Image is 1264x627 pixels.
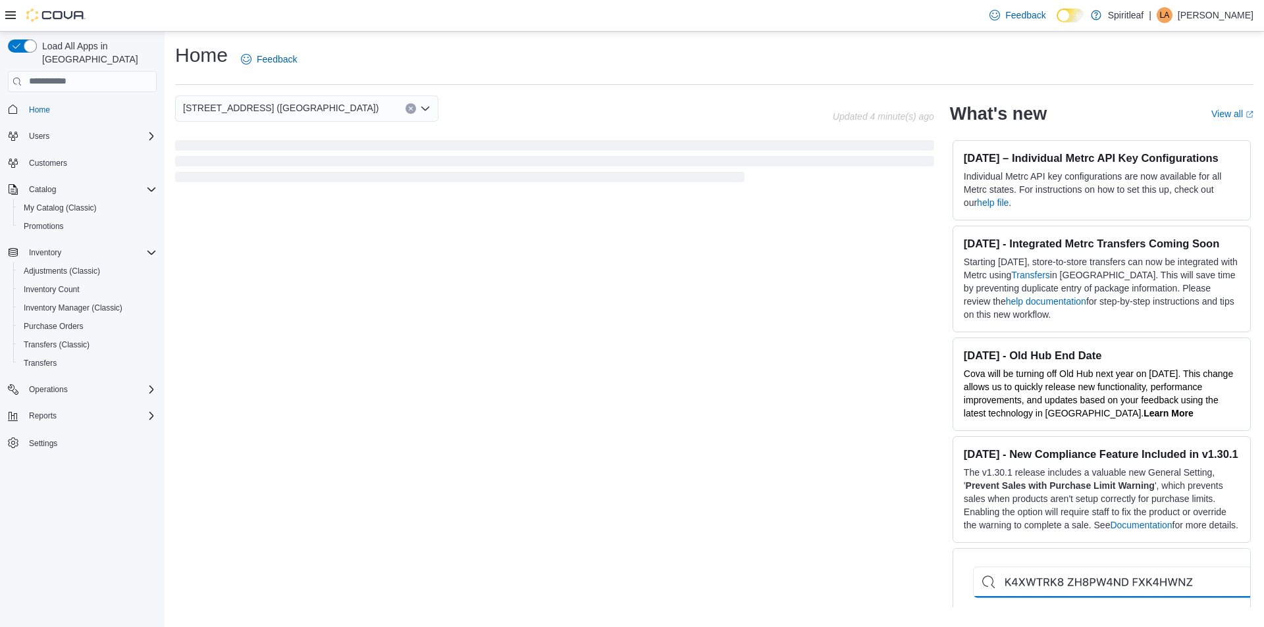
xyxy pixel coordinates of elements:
span: Inventory Manager (Classic) [18,300,157,316]
p: | [1149,7,1151,23]
a: Promotions [18,218,69,234]
span: Inventory [29,247,61,258]
button: Settings [3,433,162,452]
span: Adjustments (Classic) [24,266,100,276]
span: Customers [29,158,67,168]
a: Inventory Manager (Classic) [18,300,128,316]
a: Feedback [984,2,1051,28]
span: My Catalog (Classic) [24,203,97,213]
button: Operations [3,380,162,399]
p: Spiritleaf [1108,7,1144,23]
p: Starting [DATE], store-to-store transfers can now be integrated with Metrc using in [GEOGRAPHIC_D... [964,255,1240,321]
span: Loading [175,143,934,185]
span: Feedback [257,53,297,66]
a: Transfers [18,355,62,371]
span: Adjustments (Classic) [18,263,157,279]
span: Promotions [24,221,64,232]
p: Updated 4 minute(s) ago [833,111,934,122]
button: Catalog [24,182,61,197]
a: Adjustments (Classic) [18,263,105,279]
span: Cova will be turning off Old Hub next year on [DATE]. This change allows us to quickly release ne... [964,368,1233,418]
a: help documentation [1006,296,1086,307]
span: Catalog [24,182,157,197]
button: Transfers (Classic) [13,336,162,354]
span: Users [24,128,157,144]
img: Cova [26,9,86,22]
span: Settings [24,434,157,451]
a: Feedback [236,46,302,72]
button: Users [24,128,55,144]
h1: Home [175,42,228,68]
span: Inventory Manager (Classic) [24,303,122,313]
button: Inventory Manager (Classic) [13,299,162,317]
span: [STREET_ADDRESS] ([GEOGRAPHIC_DATA]) [183,100,379,116]
button: Users [3,127,162,145]
button: My Catalog (Classic) [13,199,162,217]
a: Learn More [1144,408,1193,418]
button: Inventory [24,245,66,261]
button: Reports [3,407,162,425]
h3: [DATE] - Old Hub End Date [964,349,1240,362]
input: Dark Mode [1057,9,1084,22]
a: Purchase Orders [18,318,89,334]
h2: What's new [950,103,1047,124]
h3: [DATE] - Integrated Metrc Transfers Coming Soon [964,237,1240,250]
button: Home [3,100,162,119]
p: [PERSON_NAME] [1178,7,1253,23]
span: Inventory [24,245,157,261]
span: Transfers (Classic) [18,337,157,353]
p: Individual Metrc API key configurations are now available for all Metrc states. For instructions ... [964,170,1240,209]
span: Reports [24,408,157,424]
button: Promotions [13,217,162,236]
button: Clear input [406,103,416,114]
span: Home [29,105,50,115]
a: help file [977,197,1009,208]
a: View allExternal link [1211,109,1253,119]
span: Users [29,131,49,141]
svg: External link [1246,111,1253,118]
span: Promotions [18,218,157,234]
button: Adjustments (Classic) [13,262,162,280]
span: LA [1160,7,1170,23]
a: My Catalog (Classic) [18,200,102,216]
div: Lucas A [1157,7,1172,23]
span: Transfers [24,358,57,368]
button: Transfers [13,354,162,372]
span: My Catalog (Classic) [18,200,157,216]
button: Purchase Orders [13,317,162,336]
span: Home [24,101,157,118]
h3: [DATE] - New Compliance Feature Included in v1.30.1 [964,447,1240,461]
span: Operations [29,384,68,395]
span: Purchase Orders [18,318,157,334]
strong: Prevent Sales with Purchase Limit Warning [966,480,1155,491]
span: Settings [29,438,57,449]
span: Customers [24,155,157,171]
span: Inventory Count [24,284,80,295]
span: Feedback [1005,9,1045,22]
p: The v1.30.1 release includes a valuable new General Setting, ' ', which prevents sales when produ... [964,466,1240,532]
h3: [DATE] – Individual Metrc API Key Configurations [964,151,1240,164]
span: Inventory Count [18,282,157,297]
a: Customers [24,155,72,171]
a: Transfers [1011,270,1050,280]
a: Transfers (Classic) [18,337,95,353]
button: Reports [24,408,62,424]
button: Customers [3,153,162,172]
a: Settings [24,436,63,451]
span: Transfers [18,355,157,371]
span: Operations [24,382,157,397]
span: Dark Mode [1057,22,1057,23]
span: Catalog [29,184,56,195]
button: Inventory Count [13,280,162,299]
span: Purchase Orders [24,321,84,332]
nav: Complex example [8,95,157,487]
button: Catalog [3,180,162,199]
a: Home [24,102,55,118]
a: Documentation [1110,520,1172,530]
button: Open list of options [420,103,431,114]
span: Reports [29,411,57,421]
button: Operations [24,382,73,397]
span: Transfers (Classic) [24,339,90,350]
a: Inventory Count [18,282,85,297]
